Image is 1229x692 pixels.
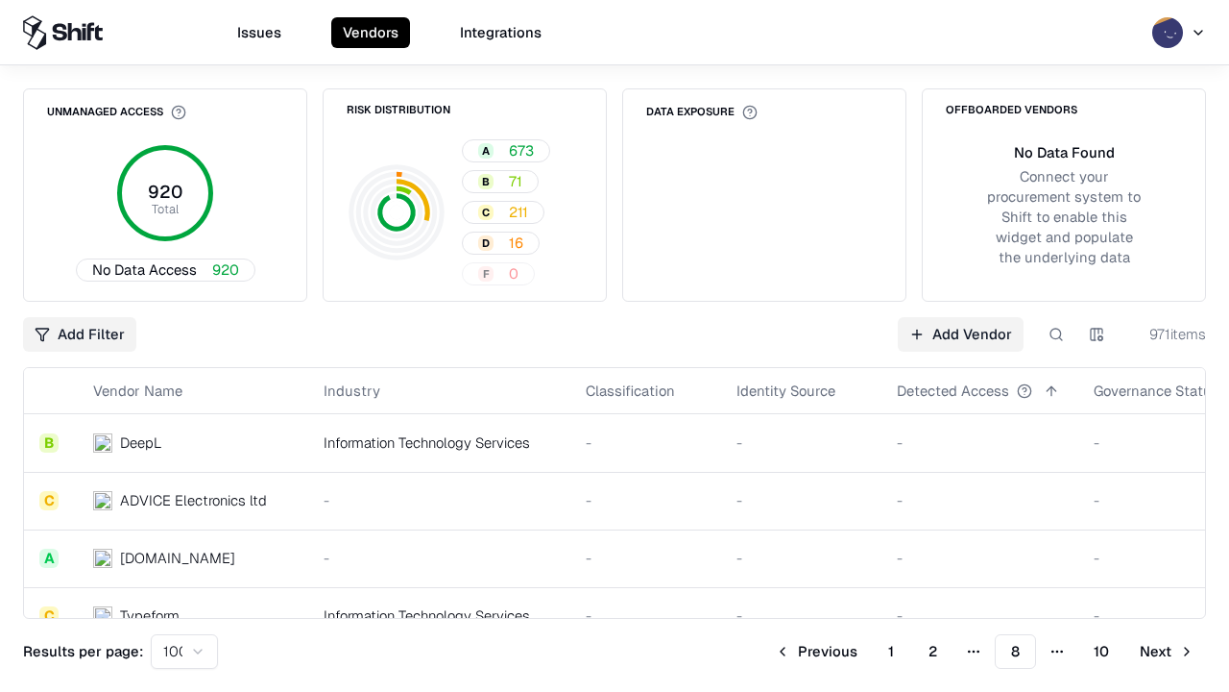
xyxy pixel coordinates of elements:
a: Add Vendor [898,317,1024,352]
span: 71 [509,171,522,191]
div: - [586,490,706,510]
div: Information Technology Services [324,605,555,626]
div: - [586,605,706,626]
div: A [39,549,59,568]
p: Results per page: [23,641,143,661]
button: 1 [873,634,909,669]
button: 8 [995,634,1036,669]
div: C [478,205,494,220]
span: 920 [212,259,239,280]
div: Classification [586,381,675,401]
div: Governance Status [1094,381,1219,401]
div: C [39,606,59,626]
div: Detected Access [897,381,1009,401]
div: No Data Found [1014,142,1115,162]
div: Unmanaged Access [47,105,186,120]
div: Typeform [120,605,180,626]
div: - [897,548,1063,568]
div: - [586,432,706,453]
span: 16 [509,233,523,253]
div: - [586,548,706,568]
div: ADVICE Electronics ltd [120,490,267,510]
button: B71 [462,170,539,193]
span: 211 [509,202,528,222]
div: Information Technology Services [324,432,555,453]
div: 971 items [1129,324,1206,344]
button: Next [1128,634,1206,669]
div: - [736,605,866,626]
div: Identity Source [736,381,835,401]
button: No Data Access920 [76,259,255,282]
div: [DOMAIN_NAME] [120,548,235,568]
div: - [324,548,555,568]
div: Risk Distribution [347,105,450,115]
div: Vendor Name [93,381,182,401]
div: Industry [324,381,380,401]
div: Connect your procurement system to Shift to enable this widget and populate the underlying data [984,166,1144,268]
span: No Data Access [92,259,197,280]
img: cybersafe.co.il [93,549,112,568]
button: Integrations [448,17,553,48]
button: 2 [913,634,952,669]
div: Data Exposure [646,105,758,120]
button: Vendors [331,17,410,48]
nav: pagination [763,634,1206,669]
div: A [478,143,494,159]
button: A673 [462,139,550,162]
button: D16 [462,232,540,255]
div: - [897,490,1063,510]
img: DeepL [93,433,112,453]
div: - [736,548,866,568]
tspan: Total [152,201,179,217]
button: Previous [763,634,869,669]
div: D [478,235,494,251]
button: C211 [462,201,544,224]
button: Issues [226,17,293,48]
span: 673 [509,140,534,161]
div: C [39,491,59,510]
div: - [736,490,866,510]
div: DeepL [120,432,161,453]
tspan: 920 [148,181,182,203]
button: Add Filter [23,317,136,352]
img: Typeform [93,606,112,626]
div: - [736,432,866,453]
div: B [478,174,494,189]
div: B [39,433,59,453]
button: 10 [1078,634,1124,669]
div: - [897,605,1063,626]
div: - [324,490,555,510]
div: Offboarded Vendors [946,105,1077,115]
img: ADVICE Electronics ltd [93,491,112,510]
div: - [897,432,1063,453]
